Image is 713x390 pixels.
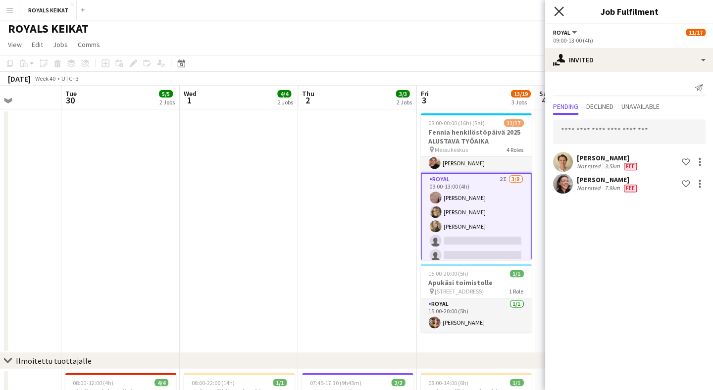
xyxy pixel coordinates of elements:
[576,153,638,162] div: [PERSON_NAME]
[16,355,92,365] div: Ilmoitettu tuottajalle
[391,379,405,386] span: 2/2
[28,38,47,51] a: Edit
[685,29,705,36] span: 11/17
[428,119,485,127] span: 08:00-00:00 (16h) (Sat)
[396,98,411,106] div: 2 Jobs
[278,98,293,106] div: 2 Jobs
[539,89,550,98] span: Sat
[553,37,705,44] div: 09:00-13:00 (4h)
[504,119,523,127] span: 11/17
[184,89,197,98] span: Wed
[537,95,550,106] span: 4
[621,162,638,170] div: Crew has different fees then in role
[420,264,531,332] app-job-card: 15:00-20:00 (5h)1/1Apukäsi toimistolle [STREET_ADDRESS]1 RoleRoyal1/115:00-20:00 (5h)[PERSON_NAME]
[553,103,578,110] span: Pending
[545,5,713,18] h3: Job Fulfilment
[553,29,578,36] button: Royal
[8,74,31,84] div: [DATE]
[396,90,409,97] span: 3/3
[61,75,79,82] div: UTC+3
[545,48,713,72] div: Invited
[8,21,89,36] h1: ROYALS KEIKAT
[32,40,43,49] span: Edit
[510,90,530,97] span: 13/19
[154,379,168,386] span: 4/4
[623,185,636,192] span: Fee
[509,270,523,277] span: 1/1
[428,270,468,277] span: 15:00-20:00 (5h)
[420,89,428,98] span: Fri
[419,95,428,106] span: 3
[49,38,72,51] a: Jobs
[273,379,287,386] span: 1/1
[586,103,613,110] span: Declined
[420,298,531,332] app-card-role: Royal1/115:00-20:00 (5h)[PERSON_NAME]
[301,95,314,106] span: 2
[53,40,68,49] span: Jobs
[420,128,531,146] h3: Fennia henkilöstöpäivä 2025 ALUSTAVA TYÖAIKA
[420,173,531,309] app-card-role: Royal2I3/809:00-13:00 (4h)[PERSON_NAME][PERSON_NAME][PERSON_NAME]
[78,40,100,49] span: Comms
[33,75,57,82] span: Week 40
[428,379,468,386] span: 08:00-14:00 (6h)
[576,175,638,184] div: [PERSON_NAME]
[621,184,638,192] div: Crew has different fees then in role
[159,90,173,97] span: 5/5
[420,113,531,260] app-job-card: 08:00-00:00 (16h) (Sat)11/17Fennia henkilöstöpäivä 2025 ALUSTAVA TYÖAIKA Messukeskus4 RolesTeam L...
[576,184,602,192] div: Not rated
[159,98,175,106] div: 2 Jobs
[65,89,77,98] span: Tue
[74,38,104,51] a: Comms
[507,146,523,153] span: 4 Roles
[602,162,621,170] div: 3.5km
[602,184,621,192] div: 7.9km
[621,103,659,110] span: Unavailable
[4,38,26,51] a: View
[420,278,531,287] h3: Apukäsi toimistolle
[73,379,113,386] span: 08:00-12:00 (4h)
[182,95,197,106] span: 1
[435,288,484,295] span: [STREET_ADDRESS]
[302,89,314,98] span: Thu
[277,90,291,97] span: 4/4
[509,379,523,386] span: 1/1
[192,379,235,386] span: 08:00-22:00 (14h)
[509,288,523,295] span: 1 Role
[64,95,77,106] span: 30
[8,40,22,49] span: View
[435,146,468,153] span: Messukeskus
[20,0,77,20] button: ROYALS KEIKAT
[511,98,530,106] div: 3 Jobs
[310,379,361,386] span: 07:45-17:30 (9h45m)
[553,29,570,36] span: Royal
[576,162,602,170] div: Not rated
[623,163,636,170] span: Fee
